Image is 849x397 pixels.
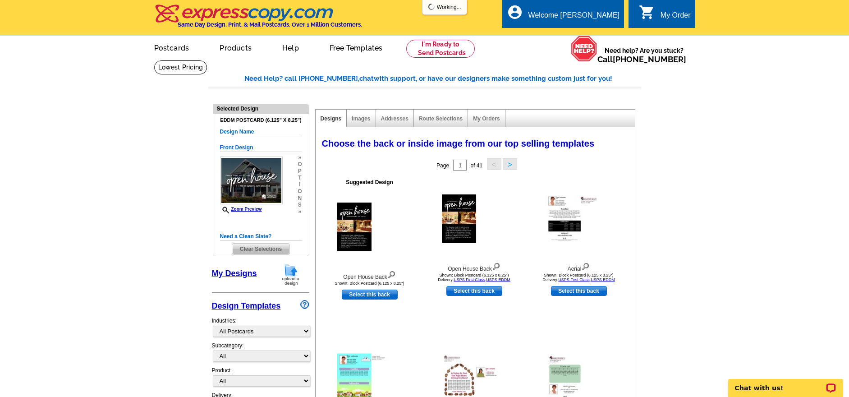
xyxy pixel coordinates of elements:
div: Subcategory: [212,342,309,366]
span: Choose the back or inside image from our top selling templates [322,138,595,148]
a: USPS First Class [558,277,590,282]
div: Aerial [529,261,629,273]
a: My Orders [473,115,500,122]
div: Product: [212,366,309,391]
div: Shown: Block Postcard (6.125 x 8.25") [320,281,419,286]
span: i [298,181,302,188]
span: n [298,195,302,202]
a: Postcards [140,37,204,58]
a: Help [268,37,313,58]
div: Open House Back [320,269,419,281]
img: help [571,36,597,62]
h5: Need a Clean Slate? [220,232,302,241]
span: s [298,202,302,208]
img: view design details [581,261,590,271]
span: Call [597,55,686,64]
h5: Design Name [220,128,302,136]
a: use this design [551,286,607,296]
span: Clear Selections [232,244,289,254]
img: view design details [492,261,500,271]
a: USPS EDDM [591,277,615,282]
a: USPS EDDM [486,277,510,282]
div: Shown: Block Postcard (6.125 x 8.25") Delivery: , [425,273,524,282]
div: Selected Design [213,104,309,113]
span: t [298,175,302,181]
h4: Same Day Design, Print, & Mail Postcards. Over 1 Million Customers. [178,21,362,28]
span: Need help? Are you stuck? [597,46,691,64]
a: Route Selections [419,115,463,122]
a: use this design [446,286,502,296]
a: Zoom Preview [220,207,262,212]
img: view design details [387,269,396,279]
button: > [503,158,517,170]
iframe: LiveChat chat widget [722,369,849,397]
div: My Order [661,11,691,24]
button: < [487,158,501,170]
span: chat [359,74,374,83]
a: Same Day Design, Print, & Mail Postcards. Over 1 Million Customers. [154,11,362,28]
span: o [298,188,302,195]
div: Need Help? call [PHONE_NUMBER], with support, or have our designers make something custom just fo... [244,74,641,84]
span: » [298,154,302,161]
span: of 41 [470,162,482,169]
b: Suggested Design [346,179,393,185]
span: p [298,168,302,175]
img: Open House Back [442,194,507,243]
i: shopping_cart [639,4,655,20]
a: use this design [342,290,398,300]
a: My Designs [212,269,257,278]
a: USPS First Class [454,277,485,282]
div: Shown: Block Postcard (6.125 x 8.25") Delivery: , [529,273,629,282]
a: Images [352,115,370,122]
div: Open House Back [425,261,524,273]
a: Addresses [381,115,408,122]
h5: Front Design [220,143,302,152]
h4: EDDM Postcard (6.125" x 8.25") [220,117,302,123]
img: loading... [428,3,435,10]
div: Industries: [212,312,309,342]
a: Free Templates [315,37,397,58]
span: o [298,161,302,168]
img: GENPEFopenHouse_SAMPLE.jpg [220,157,283,204]
div: Welcome [PERSON_NAME] [528,11,620,24]
img: Aerial [546,195,611,243]
span: » [298,208,302,215]
img: design-wizard-help-icon.png [300,300,309,309]
img: upload-design [279,263,303,286]
a: Products [205,37,266,58]
a: Designs [321,115,342,122]
span: Page [436,162,449,169]
a: shopping_cart My Order [639,10,691,21]
a: [PHONE_NUMBER] [613,55,686,64]
a: Design Templates [212,301,281,310]
img: Open House Back [337,203,402,251]
i: account_circle [507,4,523,20]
